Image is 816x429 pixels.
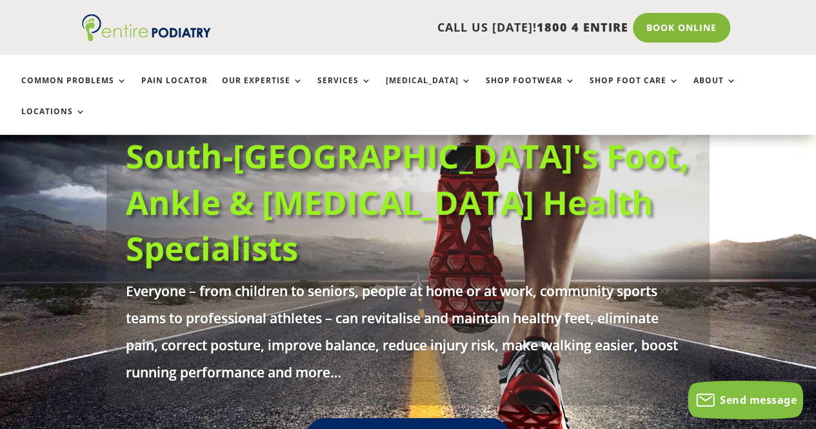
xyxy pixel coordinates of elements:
[21,107,86,135] a: Locations
[141,76,208,104] a: Pain Locator
[222,76,303,104] a: Our Expertise
[633,13,730,43] a: Book Online
[386,76,472,104] a: [MEDICAL_DATA]
[126,133,690,270] a: South-[GEOGRAPHIC_DATA]'s Foot, Ankle & [MEDICAL_DATA] Health Specialists
[228,19,628,36] p: CALL US [DATE]!
[126,277,690,386] p: Everyone – from children to seniors, people at home or at work, community sports teams to profess...
[590,76,679,104] a: Shop Foot Care
[720,393,797,407] span: Send message
[693,76,737,104] a: About
[486,76,575,104] a: Shop Footwear
[317,76,372,104] a: Services
[82,14,211,41] img: logo (1)
[688,381,803,419] button: Send message
[21,76,127,104] a: Common Problems
[537,19,628,35] span: 1800 4 ENTIRE
[82,31,211,44] a: Entire Podiatry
